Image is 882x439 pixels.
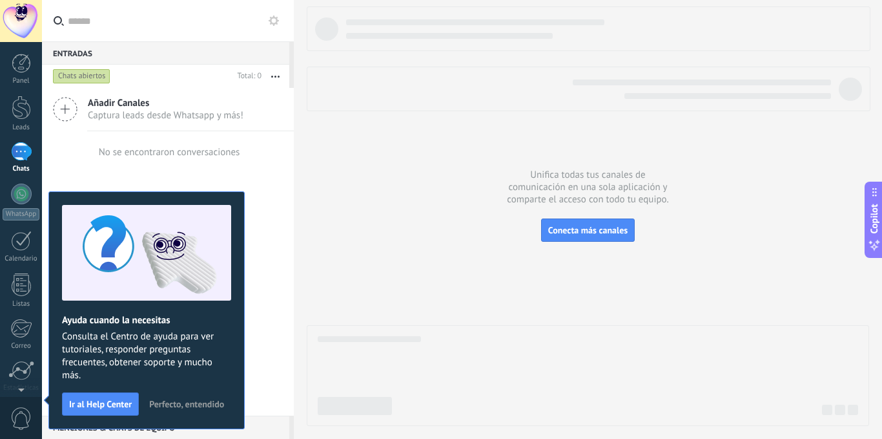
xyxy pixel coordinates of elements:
[262,65,289,88] button: Más
[62,330,231,382] span: Consulta el Centro de ayuda para ver tutoriales, responder preguntas frecuentes, obtener soporte ...
[3,255,40,263] div: Calendario
[3,208,39,220] div: WhatsApp
[88,97,243,109] span: Añadir Canales
[548,224,628,236] span: Conecta más canales
[868,204,881,233] span: Copilot
[3,342,40,350] div: Correo
[3,77,40,85] div: Panel
[149,400,224,409] span: Perfecto, entendido
[3,165,40,173] div: Chats
[3,300,40,308] div: Listas
[88,109,243,122] span: Captura leads desde Whatsapp y más!
[53,69,110,84] div: Chats abiertos
[232,70,262,83] div: Total: 0
[541,219,635,242] button: Conecta más canales
[62,314,231,327] h2: Ayuda cuando la necesitas
[42,41,289,65] div: Entradas
[3,123,40,132] div: Leads
[143,394,230,414] button: Perfecto, entendido
[99,146,240,158] div: No se encontraron conversaciones
[62,392,139,416] button: Ir al Help Center
[69,400,132,409] span: Ir al Help Center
